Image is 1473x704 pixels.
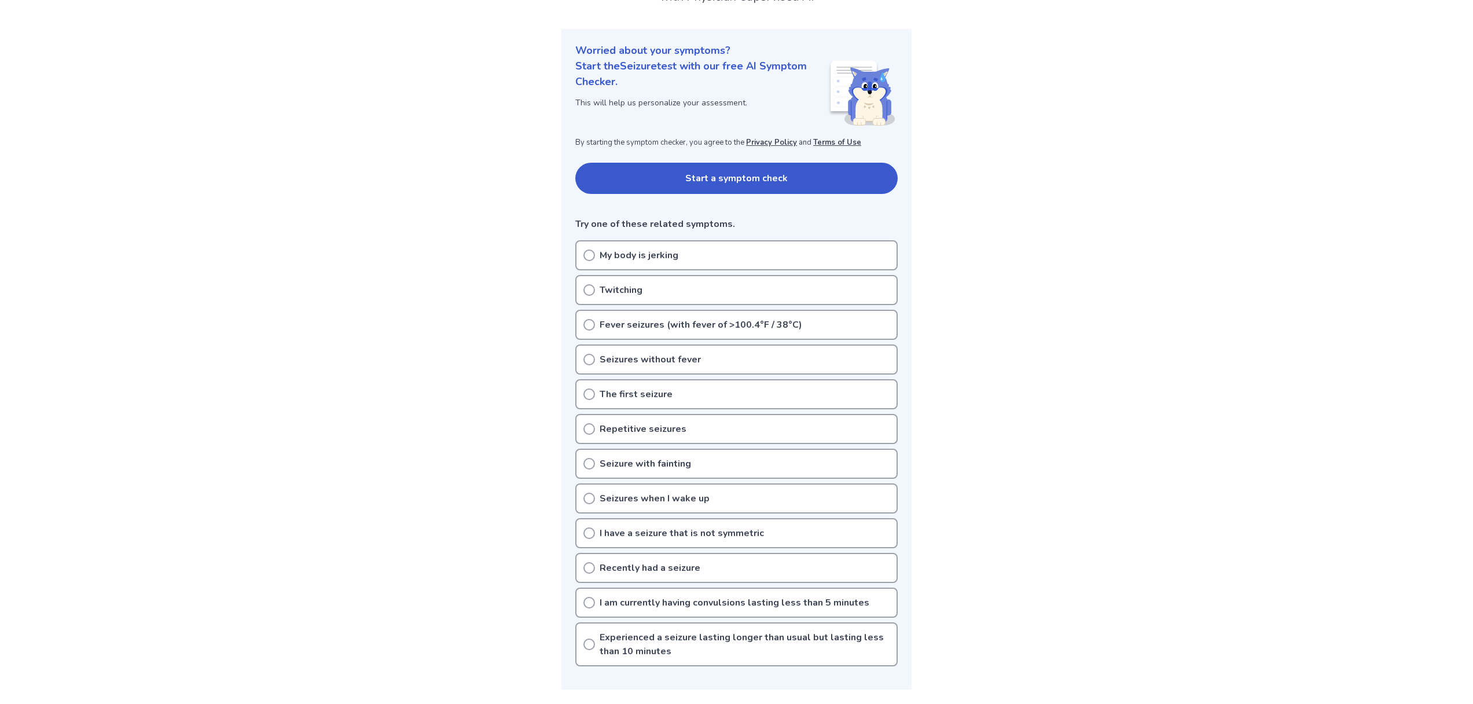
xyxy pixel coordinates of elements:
p: Repetitive seizures [600,422,686,436]
p: Twitching [600,283,642,297]
p: Try one of these related symptoms. [575,217,898,231]
p: I have a seizure that is not symmetric [600,526,764,540]
p: Worried about your symptoms? [575,43,898,58]
a: Terms of Use [813,137,861,148]
p: Recently had a seizure [600,561,700,575]
p: My body is jerking [600,248,678,262]
p: Start the Seizure test with our free AI Symptom Checker. [575,58,828,90]
p: Seizures without fever [600,353,701,366]
p: Experienced a seizure lasting longer than usual but lasting less than 10 minutes [600,630,890,658]
img: Shiba [828,61,895,126]
p: Seizures when I wake up [600,492,710,505]
p: Fever seizures (with fever of >100.4°F / 38°C) [600,318,802,332]
p: Seizure with fainting [600,457,691,471]
p: By starting the symptom checker, you agree to the and [575,137,898,149]
p: The first seizure [600,387,673,401]
button: Start a symptom check [575,163,898,194]
p: I am currently having convulsions lasting less than 5 minutes [600,596,869,610]
a: Privacy Policy [746,137,797,148]
p: This will help us personalize your assessment. [575,97,828,109]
